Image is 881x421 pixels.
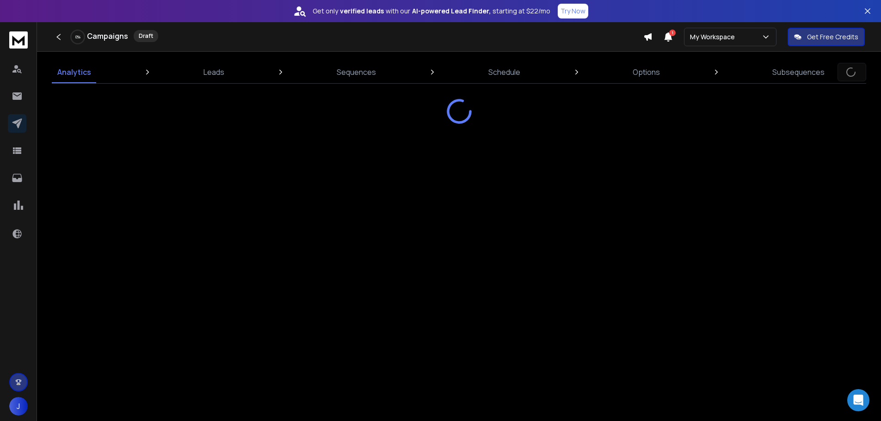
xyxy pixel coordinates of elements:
[558,4,588,18] button: Try Now
[203,67,224,78] p: Leads
[331,61,382,83] a: Sequences
[9,397,28,415] button: J
[788,28,865,46] button: Get Free Credits
[134,30,158,42] div: Draft
[57,67,91,78] p: Analytics
[669,30,676,36] span: 1
[340,6,384,16] strong: verified leads
[767,61,830,83] a: Subsequences
[313,6,550,16] p: Get only with our starting at $22/mo
[690,32,739,42] p: My Workspace
[847,389,869,411] div: Open Intercom Messenger
[488,67,520,78] p: Schedule
[198,61,230,83] a: Leads
[627,61,665,83] a: Options
[633,67,660,78] p: Options
[9,31,28,49] img: logo
[807,32,858,42] p: Get Free Credits
[412,6,491,16] strong: AI-powered Lead Finder,
[561,6,585,16] p: Try Now
[483,61,526,83] a: Schedule
[52,61,97,83] a: Analytics
[337,67,376,78] p: Sequences
[87,31,128,42] h1: Campaigns
[75,34,80,40] p: 0 %
[772,67,825,78] p: Subsequences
